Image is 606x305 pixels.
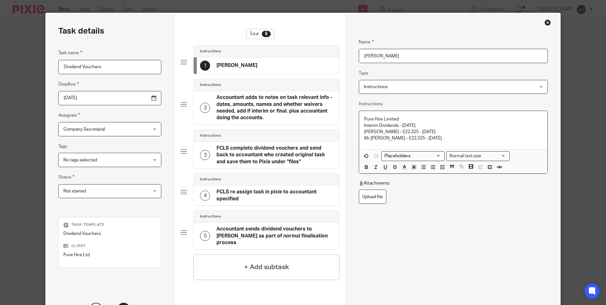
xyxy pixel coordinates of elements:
p: Pure Hire Ltd [63,252,156,258]
div: Search for option [381,151,445,161]
h4: Instructions [200,133,221,138]
span: Not started [63,189,86,193]
h4: Instructions [200,177,221,182]
span: Normal text size [448,153,482,159]
div: Text styles [446,151,510,161]
h4: Accountant sends dividend vouchers to [PERSON_NAME] as part of normal finalisation process [216,226,333,246]
p: Interim Dividends - [DATE] [364,122,542,129]
div: 3 [200,150,210,160]
div: 1 [200,61,210,71]
div: 5 [262,31,271,37]
div: Total [246,29,274,39]
h4: Instructions [200,214,221,219]
p: Attachments [359,180,390,186]
h2: Task details [58,26,104,36]
input: Task name [58,60,161,74]
h4: + Add subtask [244,262,289,272]
div: Placeholders [381,151,445,161]
div: 4 [200,191,210,201]
span: Company Secretarial [63,127,105,132]
h4: Accountant adds to notes on task relevant info - dates, amounts, names and whether waivers needed... [216,94,333,121]
div: 2 [200,103,210,113]
label: Status [58,173,74,181]
p: Mr [PERSON_NAME] - £22,325 - [DATE] [364,135,542,141]
p: Dividend Vouchers [63,230,156,237]
input: Pick a date [58,91,161,105]
div: Close this dialog window [545,19,551,26]
input: Search for option [483,153,506,159]
span: No tags selected [63,158,97,162]
input: Search for option [382,153,441,159]
p: Task template [63,222,156,227]
label: Type [359,70,368,76]
div: 5 [200,231,210,241]
h4: FCLS re assign task in pixie to accountant specified [216,189,333,202]
label: Deadline [58,81,79,88]
p: Pure Hire Limited [364,116,542,122]
label: Upload file [359,190,386,204]
div: Search for option [446,151,510,161]
h4: FCLS complete dividend vouchers and send back to accountant who created original task and save th... [216,145,333,165]
h4: Instructions [200,49,221,54]
span: Instructions [364,85,388,89]
p: [PERSON_NAME] - £22,325 - [DATE] [364,129,542,135]
label: Tags [58,143,67,150]
p: Client [63,243,156,249]
label: Instructions [359,101,383,107]
h4: [PERSON_NAME] [216,62,257,69]
label: Name [359,38,374,46]
h4: Instructions [200,82,221,88]
label: Task name [58,49,82,56]
label: Assignee [58,112,80,119]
